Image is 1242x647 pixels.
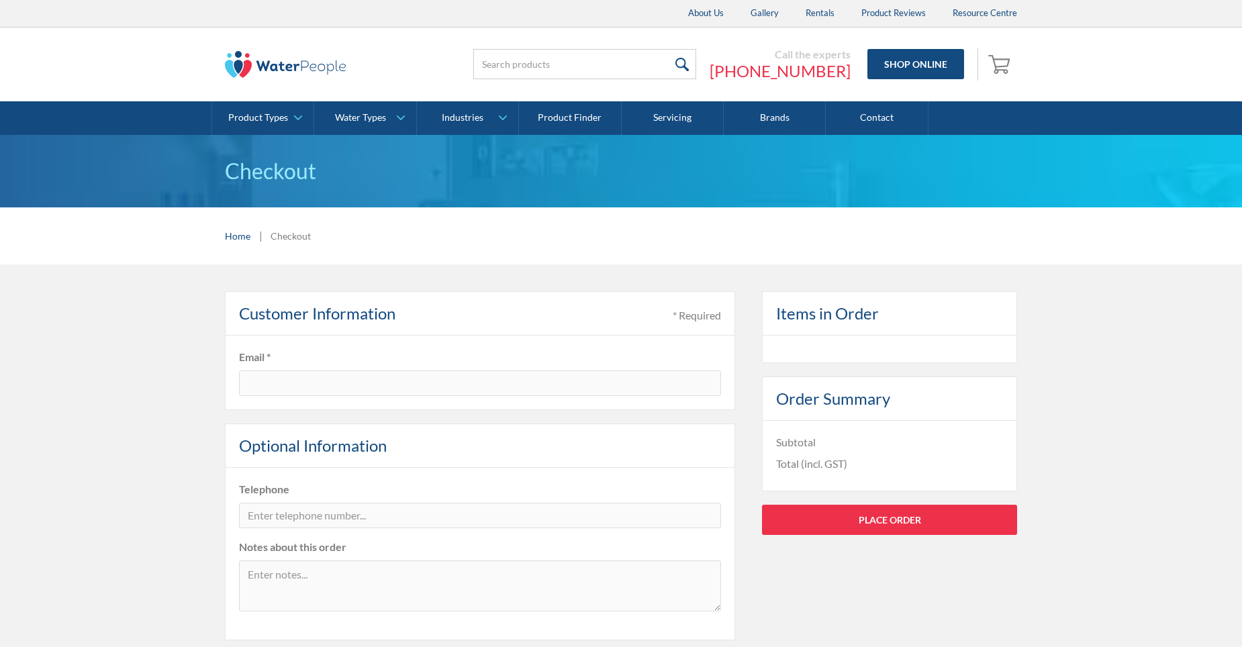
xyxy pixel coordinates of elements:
label: Email * [239,349,721,365]
h4: Items in Order [776,301,879,326]
div: Subtotal [776,434,816,450]
a: Product Types [212,101,314,135]
a: Open empty cart [985,48,1017,81]
h1: Checkout [225,155,1017,187]
a: Home [225,229,250,243]
div: Water Types [335,112,386,123]
div: Total (incl. GST) [776,456,847,472]
h4: Customer Information [239,301,395,326]
input: Search products [473,49,696,79]
img: shopping cart [988,53,1014,74]
label: Telephone [239,481,721,497]
a: Contact [826,101,928,135]
label: Notes about this order [239,539,721,555]
a: Industries [417,101,518,135]
a: Water Types [314,101,416,135]
input: Enter telephone number... [239,503,721,528]
div: Call the experts [710,48,851,61]
div: Industries [442,112,483,123]
img: The Water People [225,51,346,78]
div: Product Types [228,112,288,123]
a: Servicing [622,101,724,135]
div: * Required [673,307,721,323]
a: Brands [724,101,826,135]
a: [PHONE_NUMBER] [710,61,851,81]
a: Place Order [762,505,1017,535]
div: | [257,228,264,244]
a: Product Finder [519,101,621,135]
h4: Order Summary [776,387,890,411]
div: Checkout [271,229,311,243]
a: Shop Online [867,49,964,79]
h4: Optional Information [239,434,387,458]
